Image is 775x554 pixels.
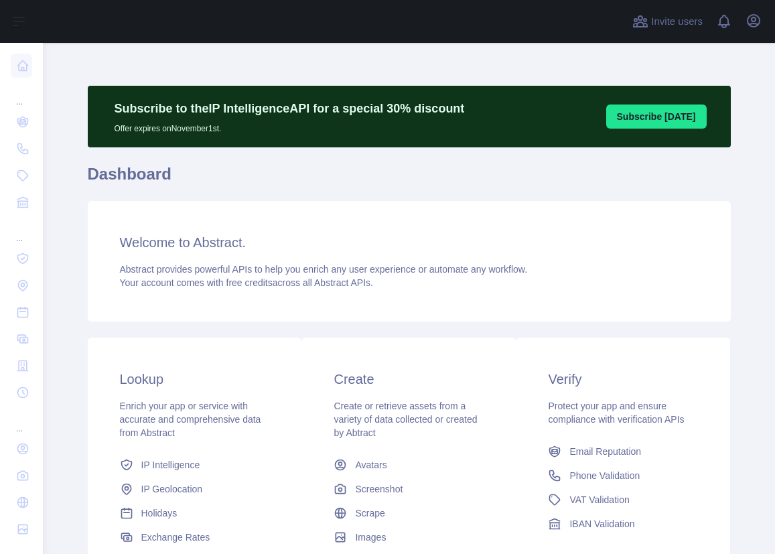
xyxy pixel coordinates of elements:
[543,512,703,536] a: IBAN Validation
[548,401,684,425] span: Protect your app and ensure compliance with verification APIs
[120,401,261,438] span: Enrich your app or service with accurate and comprehensive data from Abstract
[543,464,703,488] a: Phone Validation
[115,501,275,525] a: Holidays
[543,439,703,464] a: Email Reputation
[120,264,528,275] span: Abstract provides powerful APIs to help you enrich any user experience or automate any workflow.
[11,80,32,107] div: ...
[630,11,705,32] button: Invite users
[115,477,275,501] a: IP Geolocation
[569,493,629,506] span: VAT Validation
[120,233,699,252] h3: Welcome to Abstract.
[548,370,698,389] h3: Verify
[543,488,703,512] a: VAT Validation
[141,506,178,520] span: Holidays
[328,525,489,549] a: Images
[355,482,403,496] span: Screenshot
[334,401,477,438] span: Create or retrieve assets from a variety of data collected or created by Abtract
[115,525,275,549] a: Exchange Rates
[334,370,484,389] h3: Create
[328,453,489,477] a: Avatars
[115,453,275,477] a: IP Intelligence
[355,531,386,544] span: Images
[120,370,270,389] h3: Lookup
[88,163,731,196] h1: Dashboard
[141,531,210,544] span: Exchange Rates
[141,458,200,472] span: IP Intelligence
[328,501,489,525] a: Scrape
[11,407,32,434] div: ...
[606,105,707,129] button: Subscribe [DATE]
[569,469,640,482] span: Phone Validation
[11,217,32,244] div: ...
[141,482,203,496] span: IP Geolocation
[355,506,384,520] span: Scrape
[328,477,489,501] a: Screenshot
[226,277,273,288] span: free credits
[651,14,703,29] span: Invite users
[355,458,386,472] span: Avatars
[120,277,373,288] span: Your account comes with across all Abstract APIs.
[569,445,641,458] span: Email Reputation
[115,118,465,134] p: Offer expires on November 1st.
[569,517,634,531] span: IBAN Validation
[115,99,465,118] p: Subscribe to the IP Intelligence API for a special 30 % discount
